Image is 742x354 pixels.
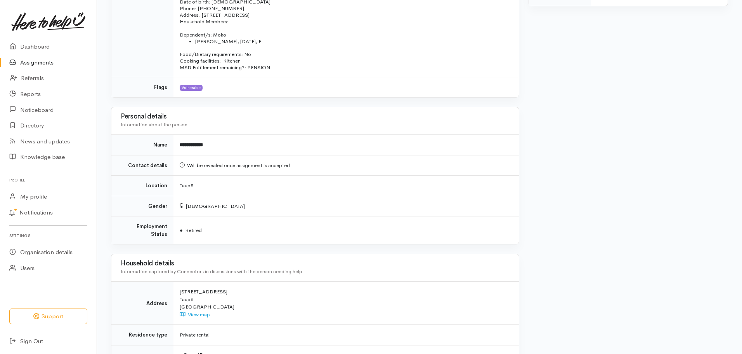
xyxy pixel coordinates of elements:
div: [STREET_ADDRESS] Taupō [GEOGRAPHIC_DATA] [180,288,510,318]
p: Address: [STREET_ADDRESS] [180,12,510,18]
h6: Profile [9,175,87,185]
span: Vulnerable [180,85,203,91]
p: Household Members: [180,18,510,25]
td: Flags [111,77,173,97]
button: Support [9,309,87,324]
td: Location [111,176,173,196]
span: Information about the person [121,121,187,128]
td: Name [111,135,173,155]
td: Contact details [111,155,173,176]
span: Information captured by Connectors in discussions with the person needing help [121,268,302,275]
td: Address [111,282,173,325]
td: Residence type [111,325,173,345]
span: Retired [180,227,202,234]
h3: Personal details [121,113,510,120]
h6: Settings [9,230,87,241]
p: Dependent/s: Moko [180,31,510,38]
td: Taupō [173,176,519,196]
h3: Household details [121,260,510,267]
a: View map [180,311,210,318]
p: Food/Dietary requirements: No Cooking facilities: Kitchen MSD Entitlement remaining?: PENSION [180,51,510,71]
span: ● [180,227,183,234]
td: Private rental [173,325,519,345]
li: [PERSON_NAME], [DATE], F [195,38,510,45]
td: Gender [111,196,173,216]
td: Employment Status [111,216,173,244]
span: [DEMOGRAPHIC_DATA] [180,203,245,209]
td: Will be revealed once assignment is accepted [173,155,519,176]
